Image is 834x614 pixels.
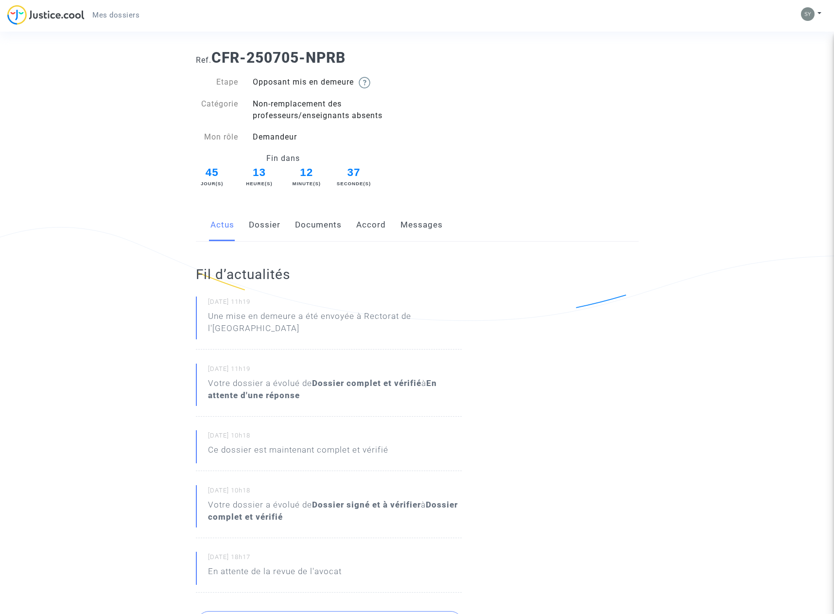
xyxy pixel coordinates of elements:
div: Mon rôle [189,131,246,143]
p: Ce dossier est maintenant complet et vérifié [208,444,388,461]
span: Mes dossiers [92,11,139,19]
small: [DATE] 11h19 [208,298,462,310]
a: Accord [356,209,386,241]
div: Minute(s) [289,180,324,187]
div: Non-remplacement des professeurs/enseignants absents [245,98,417,122]
small: [DATE] 10h18 [208,486,462,499]
div: Etape [189,76,246,88]
div: Jour(s) [194,180,229,187]
b: En attente d'une réponse [208,378,437,400]
a: Mes dossiers [85,8,147,22]
a: Messages [400,209,443,241]
div: Catégorie [189,98,246,122]
h2: Fil d’actualités [196,266,462,283]
p: Une mise en demeure a été envoyée à Rectorat de l'[GEOGRAPHIC_DATA] [208,310,462,339]
span: Ref. [196,55,211,65]
small: [DATE] 10h18 [208,431,462,444]
span: 13 [242,164,277,181]
b: CFR-250705-NPRB [211,49,346,66]
span: 12 [289,164,324,181]
small: [DATE] 11h19 [208,365,462,377]
small: [DATE] 18h17 [208,553,462,565]
div: Fin dans [189,153,378,164]
div: Votre dossier a évolué de à [208,499,462,523]
span: 37 [336,164,371,181]
p: En attente de la revue de l'avocat [208,565,342,582]
div: Seconde(s) [336,180,371,187]
b: Dossier complet et vérifié [208,500,458,522]
b: Dossier complet et vérifié [312,378,421,388]
div: Opposant mis en demeure [245,76,417,88]
b: Dossier signé et à vérifier [312,500,421,509]
span: 45 [194,164,229,181]
a: Documents [295,209,342,241]
img: 7ef51e48607ee2c3313b5a5df0f1d247 [801,7,815,21]
div: Demandeur [245,131,417,143]
a: Actus [210,209,234,241]
div: Votre dossier a évolué de à [208,377,462,402]
a: Dossier [249,209,280,241]
div: Heure(s) [242,180,277,187]
img: jc-logo.svg [7,5,85,25]
img: help.svg [359,77,370,88]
